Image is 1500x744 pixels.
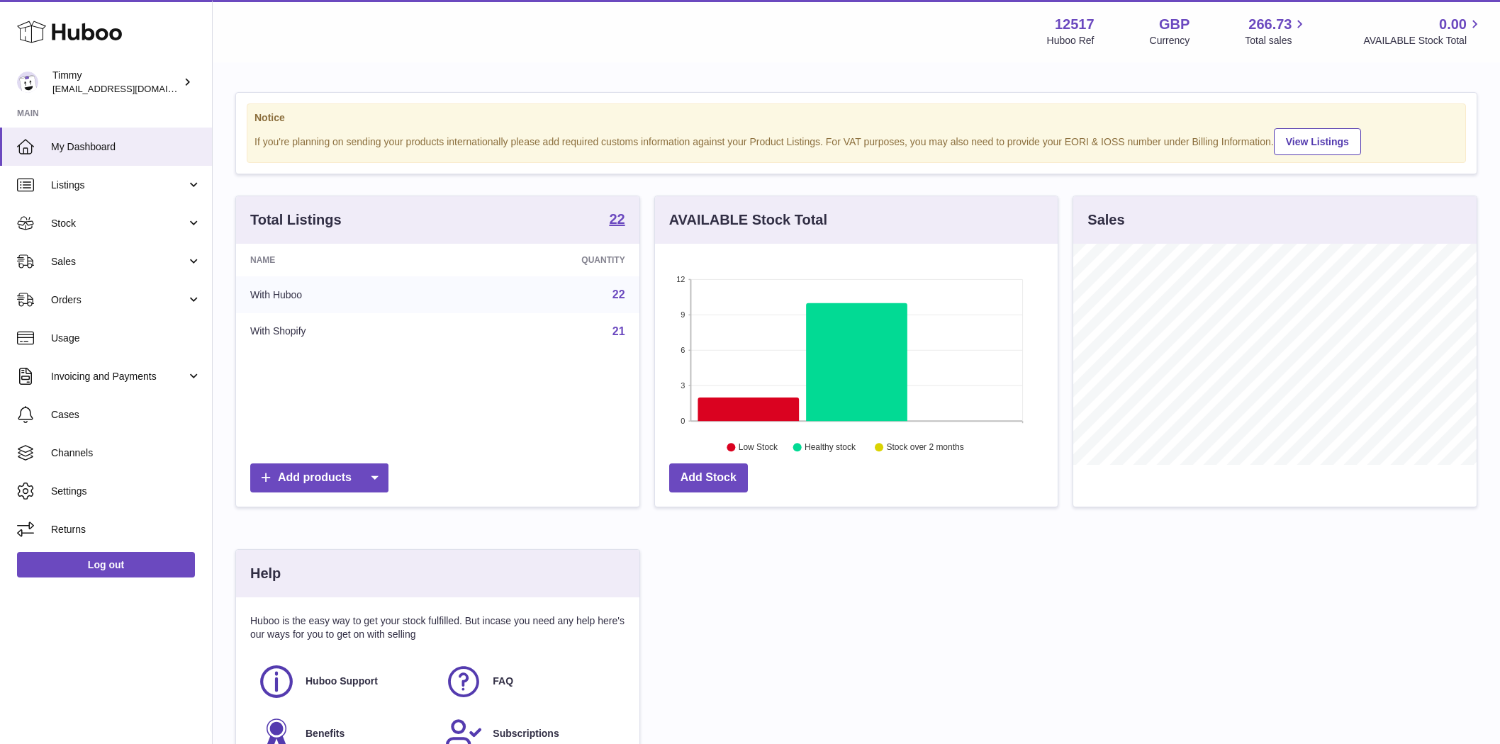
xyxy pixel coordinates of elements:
a: 22 [609,212,625,229]
div: Timmy [52,69,180,96]
span: Benefits [306,727,345,740]
a: Log out [17,552,195,577]
span: Settings [51,485,201,498]
span: Channels [51,446,201,460]
text: Stock over 2 months [886,443,963,453]
text: 12 [676,275,685,283]
span: Subscriptions [493,727,559,740]
text: 3 [681,381,685,390]
th: Name [236,244,454,276]
a: FAQ [444,663,617,701]
a: Add Stock [669,463,748,492]
td: With Shopify [236,313,454,350]
text: Healthy stock [805,443,856,453]
span: FAQ [493,675,513,688]
div: If you're planning on sending your products internationally please add required customs informati... [254,126,1458,155]
strong: 12517 [1055,15,1095,34]
span: Huboo Support [306,675,378,688]
text: Low Stock [739,443,778,453]
span: AVAILABLE Stock Total [1363,34,1483,47]
span: Sales [51,255,186,269]
h3: AVAILABLE Stock Total [669,210,827,230]
a: 21 [612,325,625,337]
text: 6 [681,346,685,354]
strong: GBP [1159,15,1190,34]
span: Listings [51,179,186,192]
th: Quantity [454,244,639,276]
p: Huboo is the easy way to get your stock fulfilled. But incase you need any help here's our ways f... [250,614,625,641]
td: With Huboo [236,276,454,313]
div: Huboo Ref [1047,34,1095,47]
span: 266.73 [1248,15,1292,34]
span: Total sales [1245,34,1308,47]
h3: Help [250,564,281,583]
span: Orders [51,293,186,307]
text: 9 [681,310,685,319]
span: Usage [51,332,201,345]
a: 22 [612,288,625,300]
span: Cases [51,408,201,422]
span: Stock [51,217,186,230]
div: Currency [1150,34,1190,47]
a: View Listings [1274,128,1361,155]
span: [EMAIL_ADDRESS][DOMAIN_NAME] [52,83,208,94]
span: 0.00 [1439,15,1467,34]
strong: 22 [609,212,625,226]
a: 266.73 Total sales [1245,15,1308,47]
span: Invoicing and Payments [51,370,186,383]
h3: Total Listings [250,210,342,230]
span: My Dashboard [51,140,201,154]
a: 0.00 AVAILABLE Stock Total [1363,15,1483,47]
img: internalAdmin-12517@internal.huboo.com [17,72,38,93]
strong: Notice [254,111,1458,125]
a: Add products [250,463,388,492]
h3: Sales [1087,210,1124,230]
a: Huboo Support [257,663,430,701]
span: Returns [51,523,201,536]
text: 0 [681,417,685,425]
